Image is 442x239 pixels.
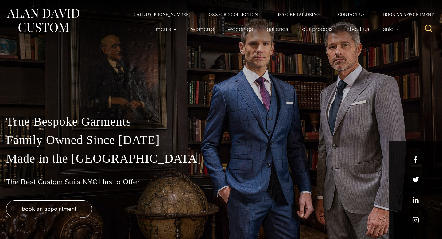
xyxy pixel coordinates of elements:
a: Our Process [295,23,340,35]
a: Contact Us [329,12,374,17]
a: Book an Appointment [374,12,436,17]
span: book an appointment [22,204,76,213]
a: book an appointment [6,200,92,217]
h1: The Best Custom Suits NYC Has to Offer [6,178,436,186]
button: View Search Form [421,22,436,36]
a: weddings [221,23,260,35]
p: True Bespoke Garments Family Owned Since [DATE] Made in the [GEOGRAPHIC_DATA] [6,112,436,168]
a: Galleries [260,23,295,35]
span: Sale [383,26,400,32]
a: Oxxford Collection [200,12,267,17]
a: Bespoke Tailoring [267,12,329,17]
span: Men’s [156,26,177,32]
nav: Primary Navigation [149,23,403,35]
a: Women’s [184,23,221,35]
nav: Secondary Navigation [124,12,436,17]
img: Alan David Custom [6,7,80,34]
a: About Us [340,23,376,35]
a: Call Us [PHONE_NUMBER] [124,12,200,17]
